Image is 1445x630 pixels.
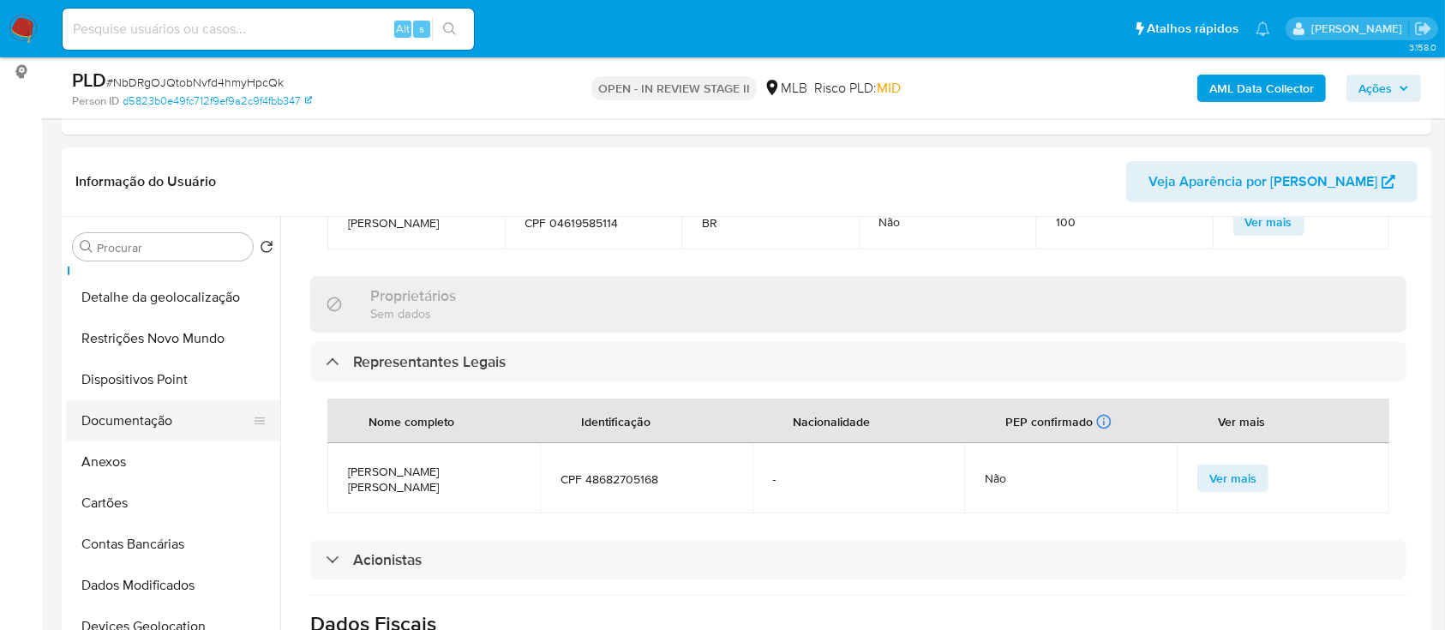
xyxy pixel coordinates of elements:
span: Veja Aparência por [PERSON_NAME] [1148,161,1377,202]
span: Ações [1358,75,1392,102]
b: Person ID [72,93,119,109]
input: Pesquise usuários ou casos... [63,18,474,40]
button: Retornar ao pedido padrão [260,240,273,259]
h1: Informação do Usuário [75,173,216,190]
span: Alt [396,21,410,37]
button: Ver mais [1197,465,1268,492]
h3: Acionistas [353,550,422,569]
div: ProprietáriosSem dados [310,276,1406,332]
div: Ver mais [1197,400,1286,441]
span: BR [702,215,838,231]
button: Anexos [66,441,280,483]
a: Notificações [1256,21,1270,36]
div: 100 [1056,214,1192,230]
span: 3.158.0 [1409,40,1436,54]
a: d5823b0e49fc712f9ef9a2c9f4fbb347 [123,93,312,109]
button: Documentação [66,400,267,441]
div: Identificação [561,400,671,441]
button: Restrições Novo Mundo [66,318,280,359]
span: # NbDRgOJQtobNvfd4hmyHpcQk [106,74,284,91]
span: CPF 48682705168 [561,471,732,487]
button: AML Data Collector [1197,75,1326,102]
a: Sair [1414,20,1432,38]
span: Ver mais [1245,210,1292,234]
span: s [419,21,424,37]
p: OPEN - IN REVIEW STAGE II [591,76,757,100]
div: Acionistas [310,540,1406,579]
h3: Proprietários [370,286,456,305]
input: Procurar [97,240,246,255]
b: AML Data Collector [1209,75,1314,102]
button: Ver mais [1233,208,1304,236]
div: Não [879,214,1016,230]
span: Risco PLD: [814,79,901,98]
span: Atalhos rápidos [1147,20,1238,38]
p: carlos.guerra@mercadopago.com.br [1311,21,1408,37]
span: - [773,471,944,487]
button: Cartões [66,483,280,524]
div: Nacionalidade [773,400,891,441]
button: Veja Aparência por [PERSON_NAME] [1126,161,1418,202]
div: Representantes Legais [310,342,1406,381]
h3: Representantes Legais [353,352,506,371]
button: Ações [1346,75,1421,102]
b: PLD [72,66,106,93]
button: Dados Modificados [66,565,280,606]
button: Dispositivos Point [66,359,280,400]
div: Nome completo [348,400,475,441]
span: [PERSON_NAME] [348,215,484,231]
p: Sem dados [370,305,456,321]
span: CPF 04619585114 [525,215,662,231]
button: Contas Bancárias [66,524,280,565]
div: Não [985,471,1156,486]
div: PEP confirmado [1005,413,1112,430]
button: Detalhe da geolocalização [66,277,280,318]
button: Procurar [80,240,93,254]
span: Ver mais [1209,466,1256,490]
div: MLB [764,79,807,98]
span: MID [877,78,901,98]
button: search-icon [432,17,467,41]
span: [PERSON_NAME] [PERSON_NAME] [348,464,519,495]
